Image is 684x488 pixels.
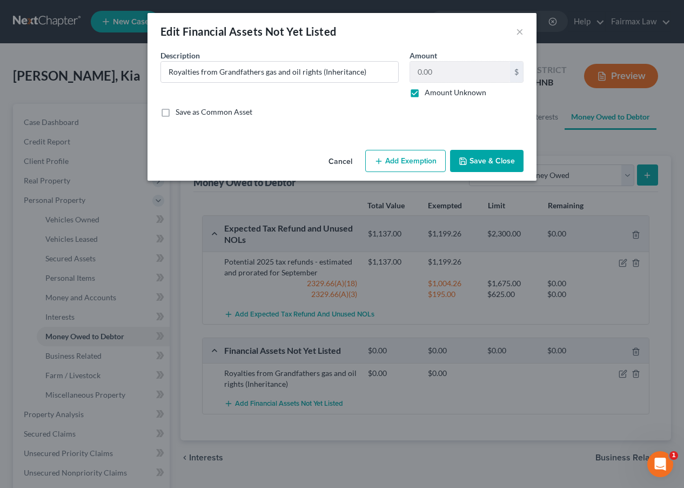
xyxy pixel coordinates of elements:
div: Edit Financial Assets Not Yet Listed [160,24,336,39]
input: Describe... [161,62,398,82]
label: Save as Common Asset [176,107,252,117]
label: Amount Unknown [425,87,486,98]
button: Save & Close [450,150,524,173]
span: Description [160,51,200,60]
button: Cancel [320,151,361,173]
button: Add Exemption [365,150,446,173]
iframe: Intercom live chat [647,451,673,477]
button: × [516,25,524,38]
span: 1 [669,451,678,460]
div: $ [510,62,523,82]
label: Amount [410,50,437,61]
input: 0.00 [410,62,510,82]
